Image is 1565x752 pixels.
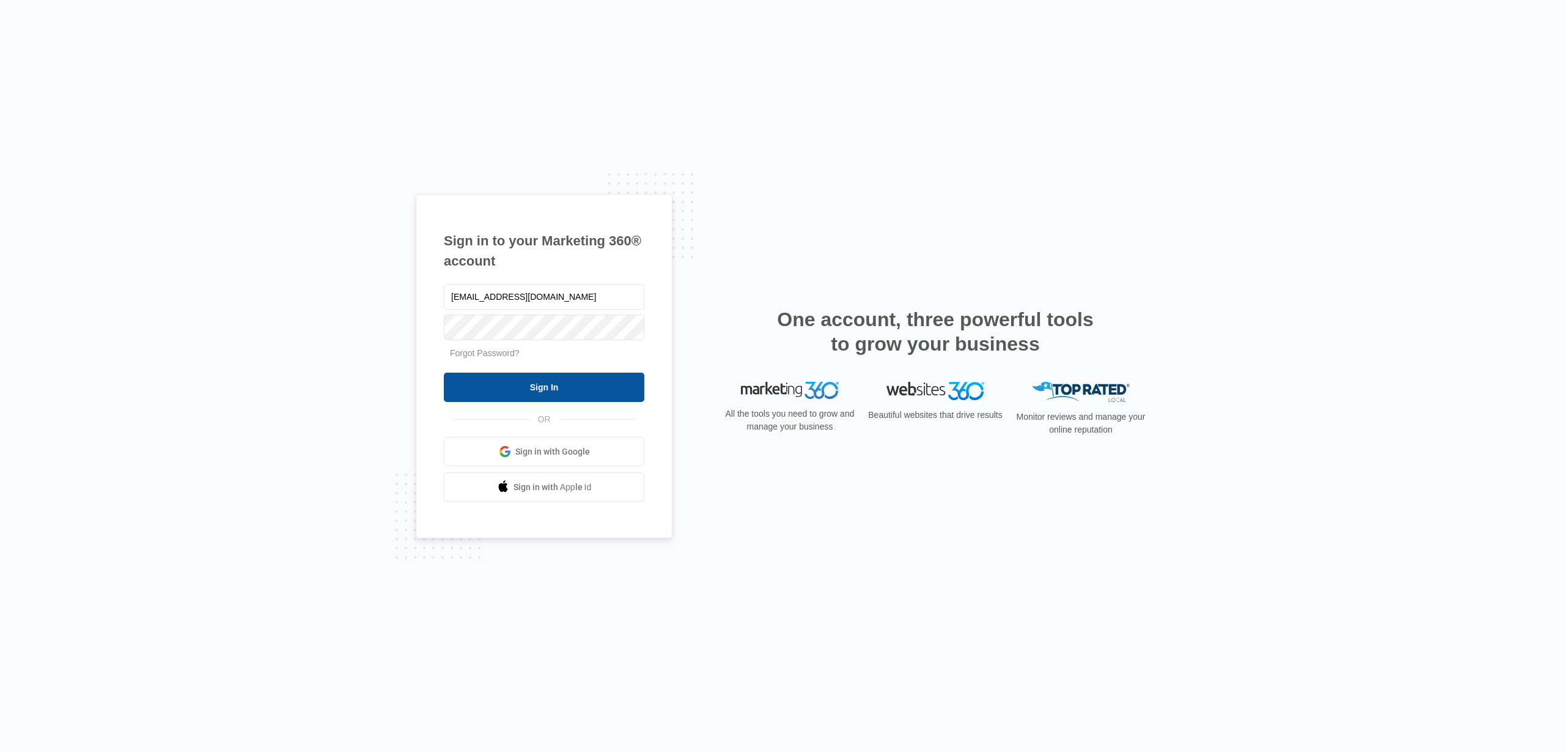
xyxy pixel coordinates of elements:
input: Sign In [444,373,644,402]
h1: Sign in to your Marketing 360® account [444,231,644,271]
a: Sign in with Apple Id [444,472,644,502]
img: Marketing 360 [741,382,839,399]
p: Monitor reviews and manage your online reputation [1012,411,1149,436]
a: Sign in with Google [444,437,644,466]
h2: One account, three powerful tools to grow your business [773,307,1097,356]
img: Top Rated Local [1032,382,1130,402]
span: Sign in with Apple Id [514,481,592,494]
span: OR [529,413,559,426]
input: Email [444,284,644,310]
a: Forgot Password? [450,348,520,358]
p: All the tools you need to grow and manage your business [721,408,858,433]
p: Beautiful websites that drive results [867,409,1004,422]
img: Websites 360 [886,382,984,400]
span: Sign in with Google [515,445,590,458]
